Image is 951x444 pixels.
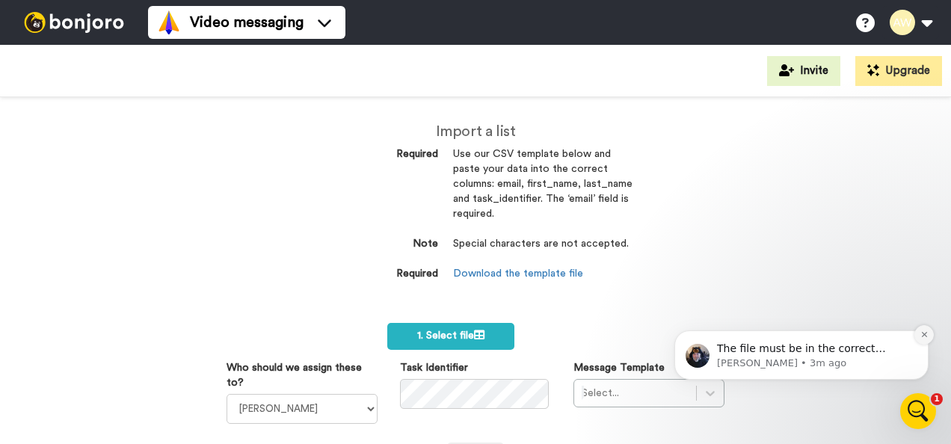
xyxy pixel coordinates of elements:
[453,237,633,267] dd: Special characters are not accepted.
[18,12,130,33] img: bj-logo-header-white.svg
[262,88,282,108] button: Dismiss notification
[400,360,468,375] label: Task Identifier
[65,120,258,133] p: Message from Johann, sent 3m ago
[573,360,665,375] label: Message Template
[855,56,942,86] button: Upgrade
[227,360,378,390] label: Who should we assign these to?
[34,107,58,131] img: Profile image for Johann
[65,105,258,120] p: The file must be in the correct format. Here is a guide to give you more info.
[900,393,936,429] iframe: Intercom live chat
[453,147,633,237] dd: Use our CSV template below and paste your data into the correct columns: email, first_name, last_...
[453,268,583,279] a: Download the template file
[318,267,438,282] dt: Required
[652,237,951,404] iframe: Intercom notifications message
[318,123,633,140] h2: Import a list
[190,12,304,33] span: Video messaging
[157,10,181,34] img: vm-color.svg
[22,93,277,143] div: message notification from Johann, 3m ago. The file must be in the correct format. Here is a guide...
[318,147,438,162] dt: Required
[318,237,438,252] dt: Note
[417,330,484,341] span: 1. Select file
[767,56,840,86] button: Invite
[931,393,943,405] span: 1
